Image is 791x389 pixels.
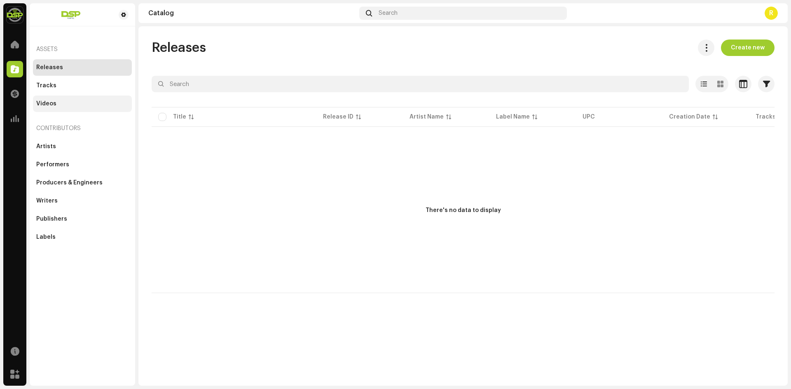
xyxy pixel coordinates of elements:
[33,193,132,209] re-m-nav-item: Writers
[36,82,56,89] div: Tracks
[36,161,69,168] div: Performers
[33,211,132,227] re-m-nav-item: Publishers
[152,40,206,56] span: Releases
[765,7,778,20] div: R
[33,138,132,155] re-m-nav-item: Artists
[33,77,132,94] re-m-nav-item: Tracks
[36,179,103,186] div: Producers & Engineers
[7,7,23,23] img: 337c92e9-c8c2-4d5f-b899-13dae4d4afdd
[33,96,132,112] re-m-nav-item: Videos
[426,206,501,215] div: There's no data to display
[379,10,398,16] span: Search
[33,59,132,76] re-m-nav-item: Releases
[33,229,132,245] re-m-nav-item: Labels
[152,76,689,92] input: Search
[731,40,765,56] span: Create new
[721,40,775,56] button: Create new
[36,216,67,222] div: Publishers
[36,143,56,150] div: Artists
[33,175,132,191] re-m-nav-item: Producers & Engineers
[33,119,132,138] re-a-nav-header: Contributors
[36,10,105,20] img: 74f98a2c-bd73-4049-9189-838b71311bf6
[33,156,132,173] re-m-nav-item: Performers
[36,198,58,204] div: Writers
[148,10,356,16] div: Catalog
[33,40,132,59] re-a-nav-header: Assets
[36,100,56,107] div: Videos
[36,234,56,240] div: Labels
[36,64,63,71] div: Releases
